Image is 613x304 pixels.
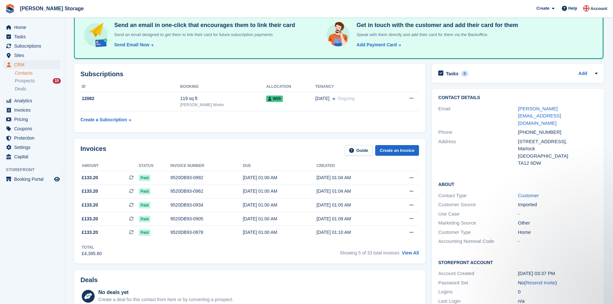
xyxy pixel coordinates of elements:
span: Storefront [6,167,64,173]
div: Accounting Nominal Code [438,238,518,245]
a: Add Payment Card [354,41,402,48]
a: menu [3,51,61,60]
div: Other [518,219,598,227]
span: Settings [14,143,53,152]
div: [DATE] 01:00 AM [243,174,317,181]
a: Resend Invite [526,280,555,285]
div: Imported [518,201,598,208]
div: Phone [438,129,518,136]
th: Due [243,161,317,171]
a: menu [3,175,61,184]
span: Tasks [14,32,53,41]
img: John Baker [583,5,590,12]
div: 12082 [80,95,180,102]
span: Ongoing [338,96,355,101]
span: £133.20 [82,174,98,181]
a: menu [3,106,61,115]
span: Showing 5 of 33 total invoices [340,250,399,255]
span: £133.20 [82,188,98,195]
a: menu [3,41,61,51]
th: Tenancy [315,82,393,92]
th: Amount [80,161,139,171]
div: No deals yet [98,289,233,296]
div: [GEOGRAPHIC_DATA] [518,152,598,160]
div: Use Case [438,210,518,218]
div: Add Payment Card [357,41,397,48]
p: Speak with them directly and add their card for them via the Backoffice. [354,32,518,38]
span: Invoices [14,106,53,115]
div: 10 [53,78,61,84]
a: menu [3,115,61,124]
span: [DATE] [315,95,330,102]
span: Create [536,5,549,12]
span: Analytics [14,96,53,105]
div: 119 sq ft [180,95,266,102]
span: Home [14,23,53,32]
span: W05 [266,96,283,102]
div: [DATE] 01:00 AM [243,229,317,236]
span: Prospects [15,78,35,84]
div: [DATE] 01:10 AM [317,229,390,236]
a: Create a Subscription [80,114,131,126]
h4: Send an email in one-click that encourages them to link their card [112,22,295,29]
a: menu [3,134,61,143]
span: Paid [139,202,151,208]
a: [PERSON_NAME][EMAIL_ADDRESS][DOMAIN_NAME] [518,106,561,126]
div: [DATE] 03:37 PM [518,270,598,277]
a: menu [3,143,61,152]
h2: Contact Details [438,95,598,100]
div: TA12 6DW [518,160,598,167]
a: Add [579,70,587,78]
span: CRM [14,60,53,69]
span: Account [590,5,607,12]
th: Status [139,161,171,171]
a: Preview store [53,175,61,183]
div: Customer Type [438,229,518,236]
div: Martock [518,145,598,152]
div: Total [82,244,102,250]
div: Create a deal for this contact from here or by converting a prospect. [98,296,233,303]
a: [PERSON_NAME] Storage [17,3,86,14]
span: £133.20 [82,202,98,208]
div: Address [438,138,518,167]
div: Send Email Now [114,41,149,48]
span: Booking Portal [14,175,53,184]
h2: About [438,181,598,187]
div: [DATE] 01:00 AM [243,216,317,222]
div: Marketing Source [438,219,518,227]
a: Prospects 10 [15,78,61,84]
a: menu [3,60,61,69]
a: View All [402,250,419,255]
p: Send an email designed to get them to link their card for future subscription payments. [112,32,295,38]
a: Customer [518,193,539,198]
a: menu [3,124,61,133]
div: 9520DB93-0934 [171,202,243,208]
span: Subscriptions [14,41,53,51]
span: Paid [139,188,151,195]
span: Capital [14,152,53,161]
div: - [518,210,598,218]
span: Paid [139,216,151,222]
span: Sites [14,51,53,60]
span: Pricing [14,115,53,124]
a: Guide [345,145,373,156]
h2: Deals [80,276,98,284]
span: Coupons [14,124,53,133]
a: menu [3,96,61,105]
a: menu [3,152,61,161]
h2: Subscriptions [80,70,419,78]
span: Paid [139,175,151,181]
div: 9520DB93-0905 [171,216,243,222]
span: Deals [15,86,26,92]
div: Home [518,229,598,236]
h2: Invoices [80,145,106,156]
div: Create a Subscription [80,116,127,123]
div: No [518,279,598,287]
span: ( ) [524,280,557,285]
div: Password Set [438,279,518,287]
div: Account Created [438,270,518,277]
div: Email [438,105,518,127]
div: [DATE] 01:04 AM [317,174,390,181]
div: - [518,238,598,245]
span: Paid [139,229,151,236]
